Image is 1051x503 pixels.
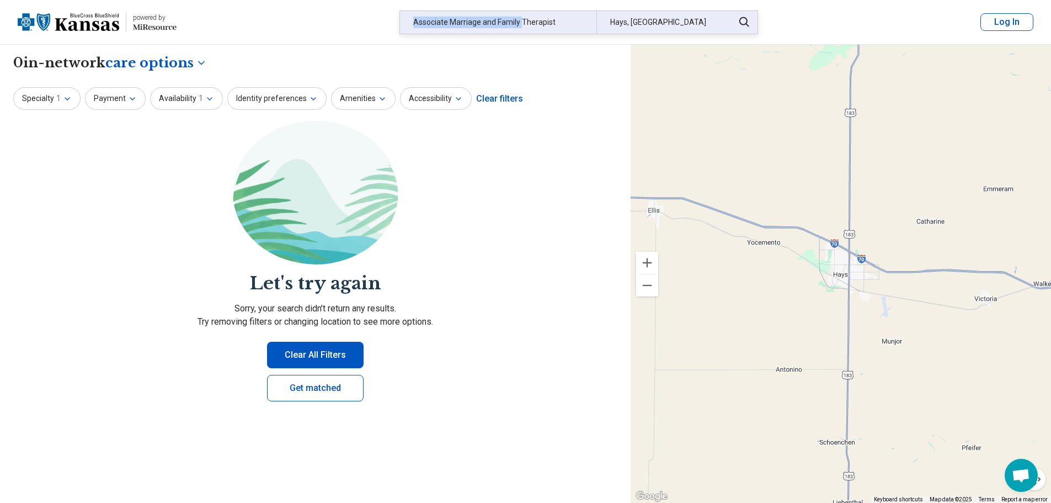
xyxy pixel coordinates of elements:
button: Availability1 [150,87,223,110]
button: Amenities [331,87,396,110]
button: Zoom out [636,274,658,296]
img: Blue Cross Blue Shield Kansas [18,9,119,35]
button: Payment [85,87,146,110]
div: powered by [133,13,177,23]
button: Clear All Filters [267,342,364,368]
a: Report a map error [1001,496,1048,502]
div: Associate Marriage and Family Therapist [400,11,596,34]
span: 1 [56,93,61,104]
span: Map data ©2025 [930,496,972,502]
p: Sorry, your search didn’t return any results. Try removing filters or changing location to see mo... [13,302,617,329]
button: Log In [980,13,1033,31]
h2: Let's try again [13,271,617,296]
div: Hays, [GEOGRAPHIC_DATA] [596,11,727,34]
span: 1 [199,93,203,104]
a: Terms [979,496,995,502]
button: Accessibility [400,87,472,110]
h1: 0 in-network [13,54,207,72]
a: Blue Cross Blue Shield Kansaspowered by [18,9,177,35]
button: Identity preferences [227,87,327,110]
button: Care options [105,54,207,72]
button: Zoom in [636,252,658,274]
span: care options [105,54,194,72]
div: Clear filters [476,86,523,112]
a: Get matched [267,375,364,401]
button: Specialty1 [13,87,81,110]
a: Open chat [1005,459,1038,492]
